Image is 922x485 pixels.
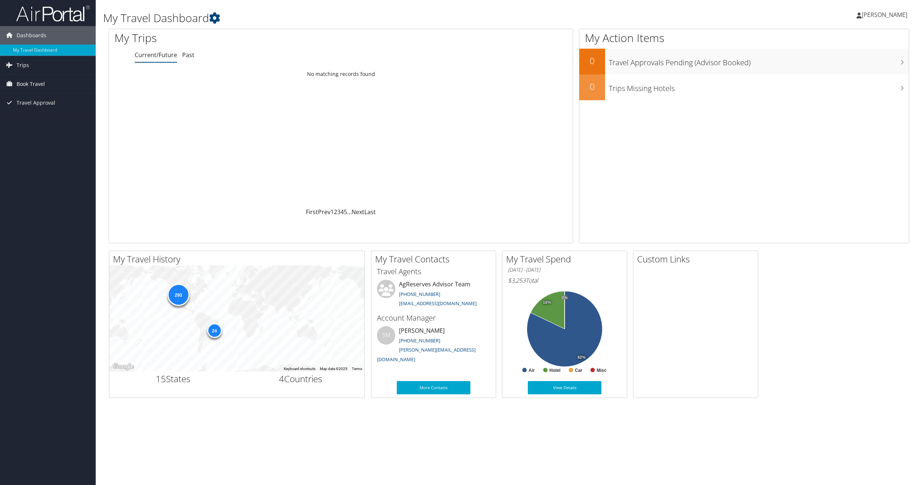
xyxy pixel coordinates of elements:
h2: My Travel History [113,253,364,265]
td: No matching records found [109,67,573,81]
a: Past [182,51,194,59]
span: 4 [279,373,284,385]
h2: My Travel Spend [506,253,627,265]
span: Dashboards [17,26,46,45]
text: Hotel [550,368,561,373]
span: [PERSON_NAME] [862,11,907,19]
a: 0Trips Missing Hotels [579,74,909,100]
text: Air [529,368,535,373]
span: Book Travel [17,75,45,93]
img: airportal-logo.png [16,5,90,22]
h2: My Travel Contacts [375,253,496,265]
li: [PERSON_NAME] [373,326,494,366]
tspan: 0% [562,296,568,300]
h2: Custom Links [637,253,758,265]
h2: Countries [243,373,359,385]
a: Prev [318,208,331,216]
h2: 0 [579,55,605,67]
h3: Travel Approvals Pending (Advisor Booked) [609,54,909,68]
a: View Details [528,381,601,394]
span: Map data ©2025 [320,367,347,371]
a: Current/Future [135,51,177,59]
text: Car [575,368,582,373]
h2: 0 [579,80,605,93]
a: 3 [337,208,340,216]
h6: Total [508,276,621,285]
span: Trips [17,56,29,74]
div: 24 [207,323,222,338]
li: AgReserves Advisor Team [373,280,494,310]
tspan: 82% [577,355,586,360]
a: More Contacts [397,381,470,394]
a: [PHONE_NUMBER] [399,291,440,297]
a: [EMAIL_ADDRESS][DOMAIN_NAME] [399,300,477,307]
h2: States [115,373,232,385]
a: 2 [334,208,337,216]
a: Next [352,208,364,216]
a: [PHONE_NUMBER] [399,337,440,344]
a: 1 [331,208,334,216]
h6: [DATE] - [DATE] [508,266,621,273]
tspan: 18% [543,300,551,305]
a: 5 [344,208,347,216]
a: 0Travel Approvals Pending (Advisor Booked) [579,49,909,74]
h3: Account Manager [377,313,490,323]
a: [PERSON_NAME][EMAIL_ADDRESS][DOMAIN_NAME] [377,346,476,363]
span: 15 [156,373,166,385]
span: … [347,208,352,216]
img: Google [111,362,135,371]
a: Terms (opens in new tab) [352,367,362,371]
h1: My Trips [114,30,374,46]
text: Misc [597,368,607,373]
button: Keyboard shortcuts [284,366,315,371]
a: [PERSON_NAME] [856,4,915,26]
h3: Travel Agents [377,266,490,277]
h1: My Action Items [579,30,909,46]
span: $3,253 [508,276,526,285]
div: SM [377,326,395,345]
a: Last [364,208,376,216]
h1: My Travel Dashboard [103,10,644,26]
a: Open this area in Google Maps (opens a new window) [111,362,135,371]
h3: Trips Missing Hotels [609,80,909,94]
a: 4 [340,208,344,216]
span: Travel Approval [17,94,55,112]
a: First [306,208,318,216]
div: 293 [167,284,189,306]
